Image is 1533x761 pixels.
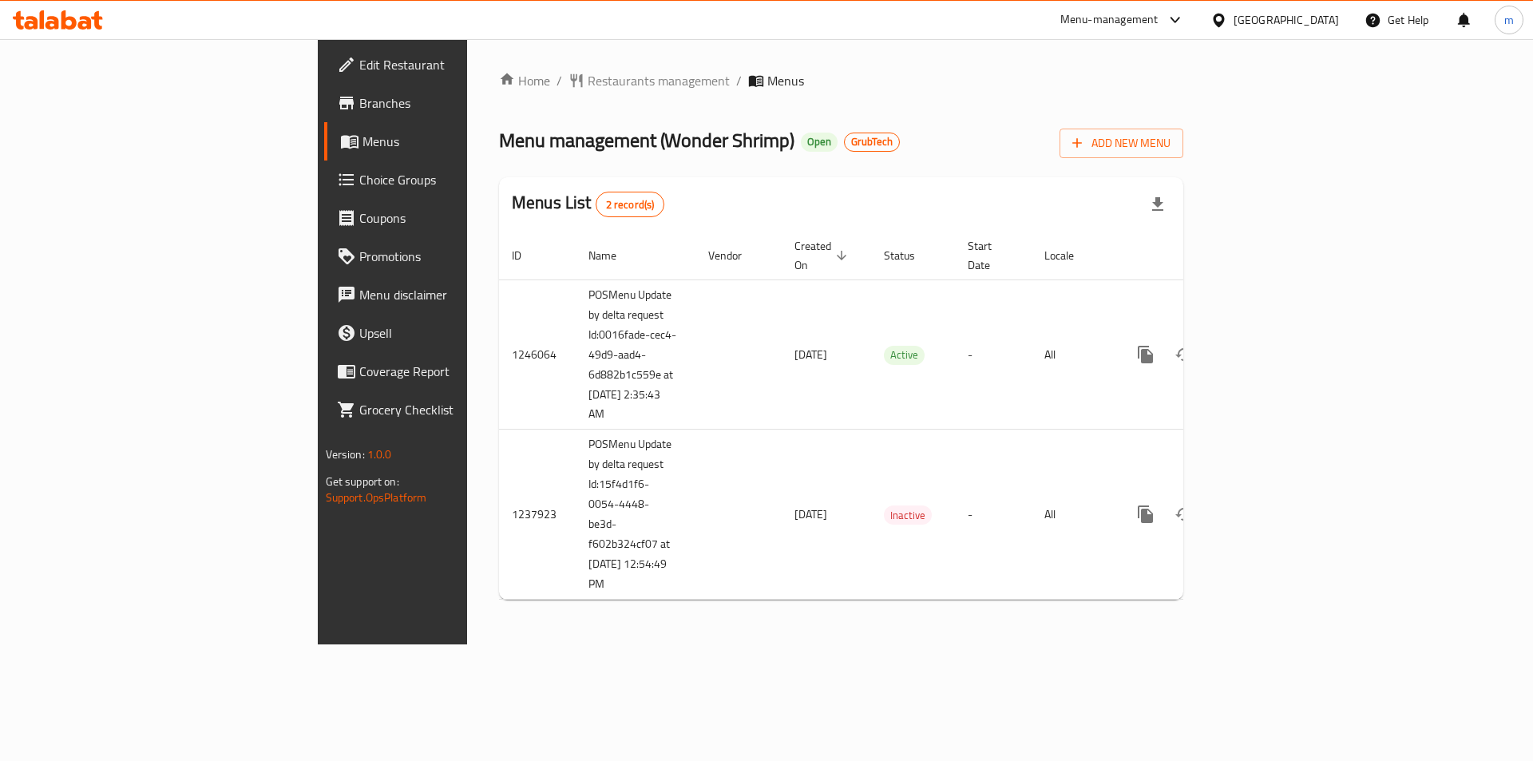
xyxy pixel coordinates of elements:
[884,246,936,265] span: Status
[324,237,574,275] a: Promotions
[588,71,730,90] span: Restaurants management
[359,323,561,343] span: Upsell
[324,199,574,237] a: Coupons
[324,84,574,122] a: Branches
[1072,133,1171,153] span: Add New Menu
[1165,495,1203,533] button: Change Status
[324,275,574,314] a: Menu disclaimer
[326,487,427,508] a: Support.OpsPlatform
[955,279,1032,430] td: -
[1032,430,1114,600] td: All
[708,246,763,265] span: Vendor
[1504,11,1514,29] span: m
[359,170,561,189] span: Choice Groups
[596,192,665,217] div: Total records count
[1234,11,1339,29] div: [GEOGRAPHIC_DATA]
[845,135,899,149] span: GrubTech
[801,135,838,149] span: Open
[588,246,637,265] span: Name
[801,133,838,152] div: Open
[1114,232,1293,280] th: Actions
[326,444,365,465] span: Version:
[324,314,574,352] a: Upsell
[884,346,925,364] span: Active
[324,390,574,429] a: Grocery Checklist
[324,46,574,84] a: Edit Restaurant
[359,400,561,419] span: Grocery Checklist
[499,122,794,158] span: Menu management ( Wonder Shrimp )
[512,246,542,265] span: ID
[359,208,561,228] span: Coupons
[1139,185,1177,224] div: Export file
[326,471,399,492] span: Get support on:
[359,55,561,74] span: Edit Restaurant
[736,71,742,90] li: /
[359,285,561,304] span: Menu disclaimer
[884,505,932,525] div: Inactive
[499,71,1183,90] nav: breadcrumb
[1127,335,1165,374] button: more
[512,191,664,217] h2: Menus List
[1032,279,1114,430] td: All
[1044,246,1095,265] span: Locale
[794,344,827,365] span: [DATE]
[767,71,804,90] span: Menus
[794,236,852,275] span: Created On
[596,197,664,212] span: 2 record(s)
[499,232,1293,600] table: enhanced table
[1165,335,1203,374] button: Change Status
[324,352,574,390] a: Coverage Report
[359,247,561,266] span: Promotions
[324,122,574,161] a: Menus
[794,504,827,525] span: [DATE]
[568,71,730,90] a: Restaurants management
[884,506,932,525] span: Inactive
[1060,129,1183,158] button: Add New Menu
[576,279,695,430] td: POSMenu Update by delta request Id:0016fade-cec4-49d9-aad4-6d882b1c559e at [DATE] 2:35:43 AM
[324,161,574,199] a: Choice Groups
[362,132,561,151] span: Menus
[955,430,1032,600] td: -
[968,236,1012,275] span: Start Date
[576,430,695,600] td: POSMenu Update by delta request Id:15f4d1f6-0054-4448-be3d-f602b324cf07 at [DATE] 12:54:49 PM
[884,346,925,365] div: Active
[1127,495,1165,533] button: more
[359,362,561,381] span: Coverage Report
[367,444,392,465] span: 1.0.0
[1060,10,1159,30] div: Menu-management
[359,93,561,113] span: Branches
